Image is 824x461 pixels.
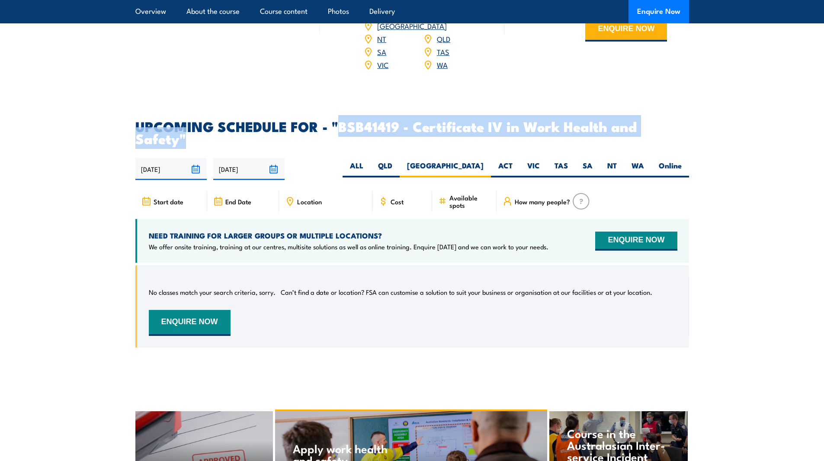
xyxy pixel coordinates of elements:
p: No classes match your search criteria, sorry. [149,288,276,297]
button: ENQUIRE NOW [585,18,667,42]
label: VIC [520,161,547,177]
h4: NEED TRAINING FOR LARGER GROUPS OR MULTIPLE LOCATIONS? [149,231,548,240]
a: TAS [437,46,449,57]
p: Can’t find a date or location? FSA can customise a solution to suit your business or organisation... [281,288,652,297]
input: From date [135,158,207,180]
span: Cost [391,198,404,205]
a: QLD [437,33,450,44]
a: VIC [377,59,388,70]
label: SA [575,161,600,177]
label: WA [624,161,651,177]
label: NT [600,161,624,177]
a: [GEOGRAPHIC_DATA] [377,20,447,31]
label: QLD [371,161,400,177]
span: Available spots [449,194,491,209]
button: ENQUIRE NOW [149,310,231,336]
label: [GEOGRAPHIC_DATA] [400,161,491,177]
a: NT [377,33,386,44]
label: TAS [547,161,575,177]
span: End Date [225,198,251,205]
p: We offer onsite training, training at our centres, multisite solutions as well as online training... [149,242,548,251]
label: ALL [343,161,371,177]
label: Online [651,161,689,177]
span: How many people? [515,198,570,205]
a: SA [377,46,386,57]
button: ENQUIRE NOW [595,232,677,251]
h2: UPCOMING SCHEDULE FOR - "BSB41419 - Certificate IV in Work Health and Safety" [135,120,689,144]
a: WA [437,59,448,70]
label: ACT [491,161,520,177]
span: Start date [154,198,183,205]
span: Location [297,198,322,205]
input: To date [213,158,285,180]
